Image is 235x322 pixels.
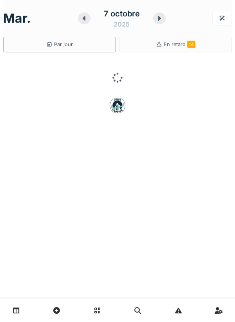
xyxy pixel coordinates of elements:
[110,98,125,113] img: badge-BVDL4wpA.svg
[164,41,195,47] span: En retard
[3,11,31,26] h1: mar.
[104,8,140,20] div: 7 octobre
[114,20,130,29] div: 2025
[46,41,73,48] div: Par jour
[187,41,195,48] span: 14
